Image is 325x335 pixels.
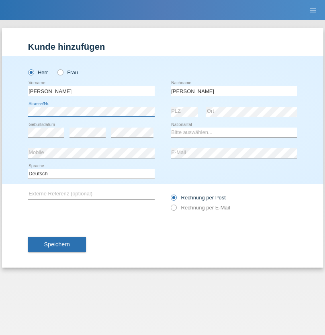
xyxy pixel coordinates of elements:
[171,195,226,201] label: Rechnung per Post
[28,42,297,52] h1: Kunde hinzufügen
[309,6,317,14] i: menu
[171,195,176,205] input: Rechnung per Post
[171,205,176,215] input: Rechnung per E-Mail
[305,8,321,12] a: menu
[28,69,33,75] input: Herr
[28,69,48,75] label: Herr
[171,205,230,211] label: Rechnung per E-Mail
[57,69,78,75] label: Frau
[28,237,86,252] button: Speichern
[57,69,63,75] input: Frau
[44,241,70,248] span: Speichern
